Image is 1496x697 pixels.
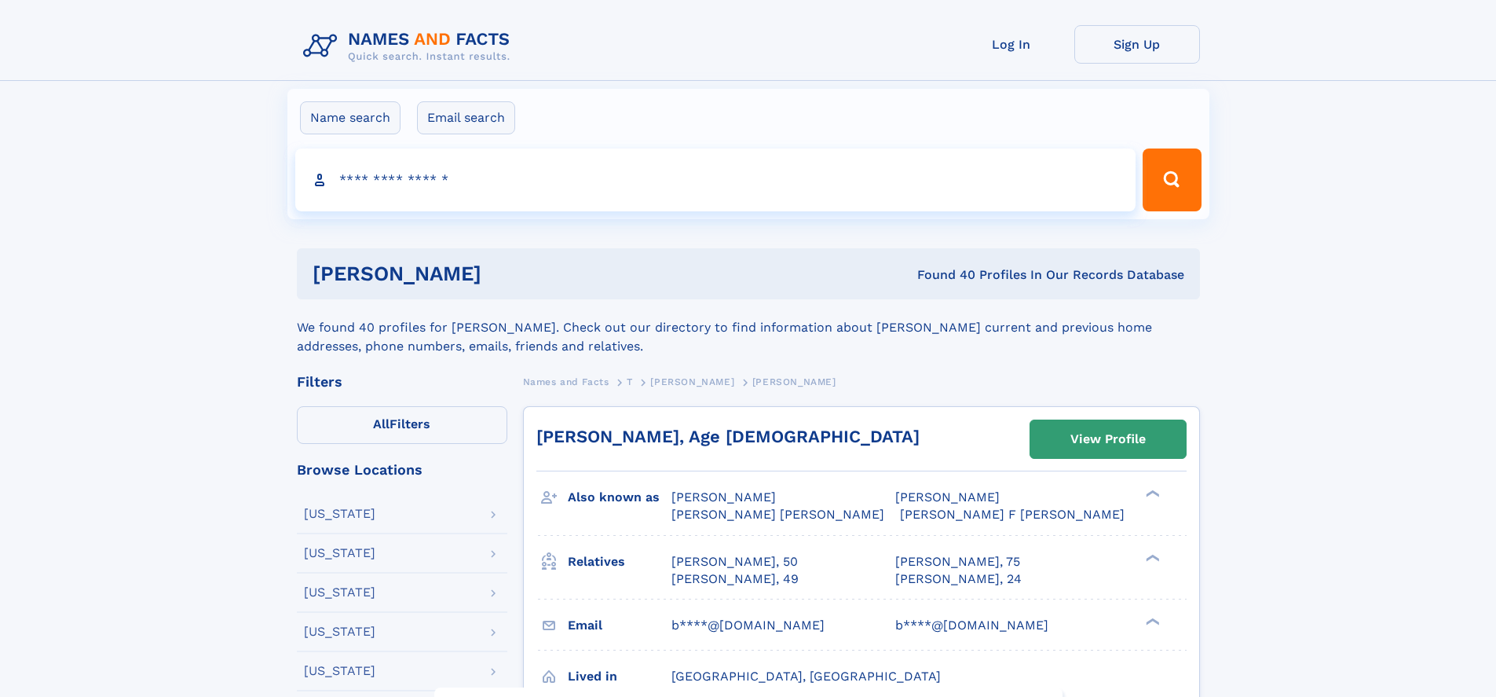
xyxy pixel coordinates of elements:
h3: Lived in [568,663,671,690]
span: T [627,376,633,387]
div: [US_STATE] [304,665,375,677]
a: [PERSON_NAME], 75 [895,553,1020,570]
h3: Email [568,612,671,639]
div: ❯ [1142,489,1161,499]
div: ❯ [1142,552,1161,563]
a: [PERSON_NAME], 49 [671,570,799,588]
div: [US_STATE] [304,547,375,559]
label: Email search [417,101,515,134]
span: [PERSON_NAME] [752,376,836,387]
div: [US_STATE] [304,508,375,520]
div: Browse Locations [297,463,507,477]
h3: Relatives [568,548,671,575]
a: Log In [949,25,1074,64]
a: [PERSON_NAME], 50 [671,553,798,570]
a: T [627,372,633,391]
div: ❯ [1142,616,1161,626]
div: Found 40 Profiles In Our Records Database [699,266,1184,284]
input: search input [295,149,1136,211]
a: [PERSON_NAME] [650,372,734,391]
a: View Profile [1030,420,1186,458]
span: [PERSON_NAME] F [PERSON_NAME] [900,507,1125,522]
h3: Also known as [568,484,671,511]
span: [PERSON_NAME] [895,490,1000,504]
h1: [PERSON_NAME] [313,264,700,284]
div: [US_STATE] [304,625,375,638]
a: [PERSON_NAME], Age [DEMOGRAPHIC_DATA] [536,427,920,446]
span: [PERSON_NAME] [PERSON_NAME] [671,507,884,522]
div: [US_STATE] [304,586,375,599]
span: All [373,416,390,431]
span: [PERSON_NAME] [650,376,734,387]
a: Names and Facts [523,372,609,391]
div: View Profile [1070,421,1146,457]
img: Logo Names and Facts [297,25,523,68]
label: Filters [297,406,507,444]
label: Name search [300,101,401,134]
div: We found 40 profiles for [PERSON_NAME]. Check out our directory to find information about [PERSON... [297,299,1200,356]
span: [PERSON_NAME] [671,490,776,504]
span: [GEOGRAPHIC_DATA], [GEOGRAPHIC_DATA] [671,669,941,684]
a: [PERSON_NAME], 24 [895,570,1022,588]
div: Filters [297,375,507,389]
a: Sign Up [1074,25,1200,64]
button: Search Button [1143,149,1201,211]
